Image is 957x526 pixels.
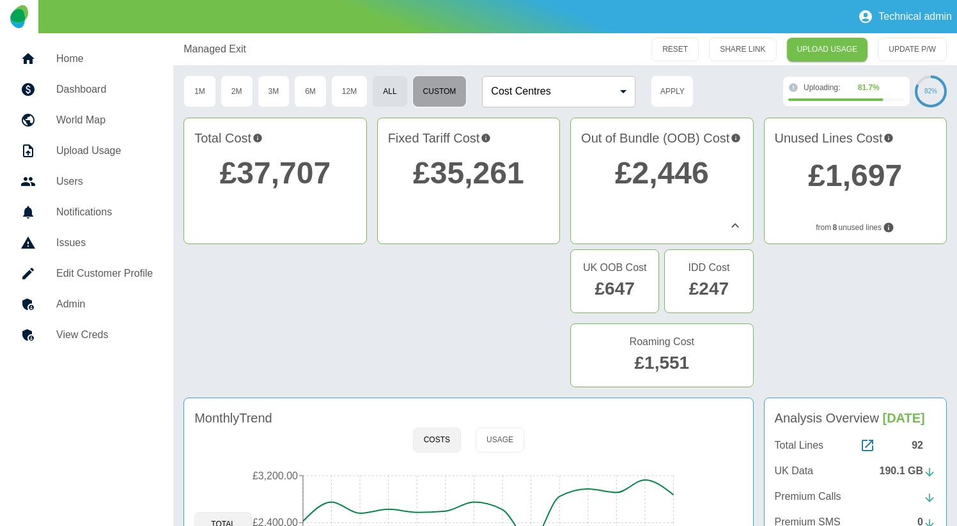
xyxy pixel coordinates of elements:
svg: This is the total charges incurred over All [253,128,263,148]
svg: Potential saving if surplus lines removed at contract renewal [883,128,894,148]
button: All [372,75,407,107]
h5: Issues [56,235,153,251]
button: Apply [651,75,694,107]
svg: The information in the dashboard may be incomplete until finished. [788,82,798,93]
h5: World Map [56,112,153,128]
a: £1,697 [808,159,902,192]
h4: Total Cost [194,128,355,148]
tspan: £3,200.00 [253,470,298,481]
span: [DATE] [883,411,925,425]
button: 12M [331,75,368,107]
svg: Costs outside of your fixed tariff [731,128,741,148]
button: 1M [183,75,216,107]
a: View Creds [10,320,163,350]
a: Edit Customer Profile [10,258,163,289]
a: £2,446 [615,156,709,190]
a: Total Lines92 [775,438,936,453]
button: UPDATE P/W [878,38,947,61]
a: £647 [595,279,635,298]
h5: UK OOB Cost [583,260,647,275]
h4: Fixed Tariff Cost [388,128,549,148]
button: Custom [412,75,467,107]
h5: Edit Customer Profile [56,266,153,281]
a: UK Data190.1 GB [775,463,936,479]
button: RESET [651,38,699,61]
a: £1,551 [634,353,689,373]
a: Users [10,166,163,197]
svg: Lines not used during your chosen timeframe. If multiple months selected only lines never used co... [883,222,894,233]
div: Uploading: [804,82,905,93]
h5: Users [56,174,153,189]
a: Admin [10,289,163,320]
a: Issues [10,228,163,258]
div: 92 [912,438,936,453]
h5: View Creds [56,327,153,343]
text: 82% [924,88,937,95]
button: 3M [258,75,290,107]
a: Dashboard [10,74,163,105]
a: Premium Calls [775,489,936,504]
button: 2M [221,75,253,107]
a: Upload Usage [10,135,163,166]
a: £35,261 [413,156,524,190]
button: Costs [413,428,461,453]
h4: Monthly Trend [194,408,272,428]
h5: Dashboard [56,82,153,97]
h4: Analysis Overview [775,408,936,428]
b: 8 [833,222,837,233]
h5: Home [56,51,153,66]
h5: IDD Cost [688,260,729,275]
p: from unused lines [775,222,936,233]
button: 6M [294,75,327,107]
button: SHARE LINK [709,38,776,61]
svg: This is your recurring contracted cost [481,128,491,148]
h5: Roaming Cost [630,334,694,350]
a: Notifications [10,197,163,228]
h5: Notifications [56,205,153,220]
p: Technical admin [878,11,952,22]
h4: Out of Bundle (OOB) Cost [581,128,742,148]
img: Logo [10,5,27,28]
a: UPLOAD USAGE [787,38,868,61]
a: Home [10,43,163,74]
div: 81.7 % [858,82,880,93]
button: Usage [476,428,524,453]
p: Premium Calls [775,489,841,504]
a: £37,707 [220,156,331,190]
button: Technical admin [853,4,957,29]
a: World Map [10,105,163,135]
p: Total Lines [775,438,824,453]
h4: Unused Lines Cost [775,128,936,150]
a: Managed Exit [183,42,246,57]
div: 190.1 GB [880,463,936,479]
p: UK Data [775,463,813,479]
a: £247 [689,279,729,298]
h5: Upload Usage [56,143,153,159]
h5: Admin [56,297,153,312]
